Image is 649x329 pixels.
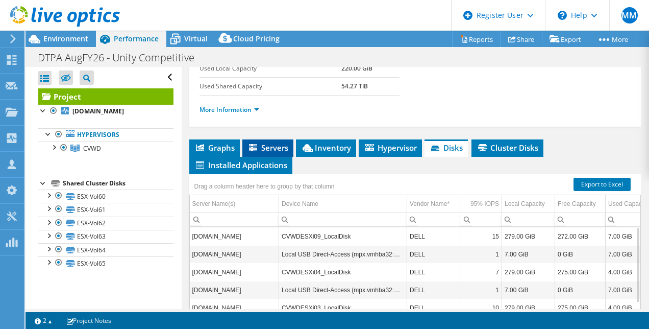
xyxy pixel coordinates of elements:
[505,198,545,210] div: Local Capacity
[43,34,88,43] span: Environment
[502,281,555,299] td: Column Local Capacity, Value 7.00 GiB
[461,281,502,299] td: Column 95% IOPS, Value 1
[192,179,337,194] div: Drag a column header here to group by that column
[555,281,606,299] td: Column Free Capacity, Value 0 GiB
[38,190,173,203] a: ESX-Vol60
[190,245,279,263] td: Column Server Name(s), Value cvwdesxi09.administration.com
[38,88,173,105] a: Project
[608,198,648,210] div: Used Capacity
[558,11,567,20] svg: \n
[38,203,173,216] a: ESX-Vol61
[461,195,502,213] td: 95% IOPS Column
[247,143,288,153] span: Servers
[461,227,502,245] td: Column 95% IOPS, Value 15
[555,263,606,281] td: Column Free Capacity, Value 275.00 GiB
[589,31,636,47] a: More
[470,198,499,210] div: 95% IOPS
[430,143,463,153] span: Disks
[279,227,407,245] td: Column Device Name, Value CVWDESXi09_LocalDisk
[38,128,173,142] a: Hypervisors
[282,198,318,210] div: Device Name
[407,227,461,245] td: Column Vendor Name*, Value DELL
[72,107,124,115] b: [DOMAIN_NAME]
[59,314,118,327] a: Project Notes
[38,256,173,270] a: ESX-Vol65
[461,263,502,281] td: Column 95% IOPS, Value 7
[542,31,589,47] a: Export
[279,281,407,299] td: Column Device Name, Value Local USB Direct-Access (mpx.vmhba32:C0:T0
[190,263,279,281] td: Column Server Name(s), Value cvwdesxi04.administration.com
[190,281,279,299] td: Column Server Name(s), Value cvwdesxi04.administration.com
[199,81,341,91] label: Used Shared Capacity
[33,52,210,63] h1: DTPA AugFY26 - Unity Competitive
[407,281,461,299] td: Column Vendor Name*, Value DELL
[502,195,555,213] td: Local Capacity Column
[28,314,59,327] a: 2
[38,142,173,155] a: CVWD
[301,143,351,153] span: Inventory
[502,299,555,317] td: Column Local Capacity, Value 279.00 GiB
[407,213,461,226] td: Column Vendor Name*, Filter cell
[555,299,606,317] td: Column Free Capacity, Value 275.00 GiB
[501,31,542,47] a: Share
[279,245,407,263] td: Column Device Name, Value Local USB Direct-Access (mpx.vmhba32:C0:T0
[502,245,555,263] td: Column Local Capacity, Value 7.00 GiB
[461,299,502,317] td: Column 95% IOPS, Value 10
[83,144,101,153] span: CVWD
[190,213,279,226] td: Column Server Name(s), Filter cell
[555,213,606,226] td: Column Free Capacity, Filter cell
[190,195,279,213] td: Server Name(s) Column
[194,160,287,170] span: Installed Applications
[364,143,417,153] span: Hypervisor
[38,243,173,256] a: ESX-Vol64
[63,177,173,190] div: Shared Cluster Disks
[38,217,173,230] a: ESX-Vol62
[407,299,461,317] td: Column Vendor Name*, Value DELL
[199,105,259,114] a: More Information
[461,245,502,263] td: Column 95% IOPS, Value 1
[407,245,461,263] td: Column Vendor Name*, Value DELL
[192,198,236,210] div: Server Name(s)
[184,34,208,43] span: Virtual
[452,31,501,47] a: Reports
[38,230,173,243] a: ESX-Vol63
[114,34,159,43] span: Performance
[190,299,279,317] td: Column Server Name(s), Value cvwdesxi03.administration.com
[555,195,606,213] td: Free Capacity Column
[279,299,407,317] td: Column Device Name, Value CVWDESXi03_LocalDisk
[502,227,555,245] td: Column Local Capacity, Value 279.00 GiB
[555,245,606,263] td: Column Free Capacity, Value 0 GiB
[502,263,555,281] td: Column Local Capacity, Value 279.00 GiB
[555,227,606,245] td: Column Free Capacity, Value 272.00 GiB
[407,195,461,213] td: Vendor Name* Column
[461,213,502,226] td: Column 95% IOPS, Filter cell
[410,198,450,210] div: Vendor Name*
[190,227,279,245] td: Column Server Name(s), Value cvwdesxi09.administration.com
[38,105,173,118] a: [DOMAIN_NAME]
[621,7,638,24] span: MM
[341,64,372,73] b: 220.00 GiB
[233,34,280,43] span: Cloud Pricing
[407,263,461,281] td: Column Vendor Name*, Value DELL
[477,143,538,153] span: Cluster Disks
[573,178,631,191] a: Export to Excel
[502,213,555,226] td: Column Local Capacity, Filter cell
[279,213,407,226] td: Column Device Name, Filter cell
[558,198,596,210] div: Free Capacity
[199,63,341,74] label: Used Local Capacity
[194,143,235,153] span: Graphs
[279,195,407,213] td: Device Name Column
[279,263,407,281] td: Column Device Name, Value CVWDESXi04_LocalDisk
[341,82,368,90] b: 54.27 TiB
